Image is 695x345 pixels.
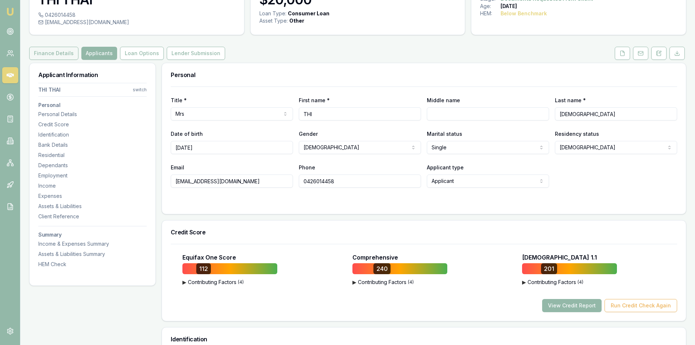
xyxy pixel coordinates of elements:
label: First name * [299,97,330,103]
label: Gender [299,131,318,137]
div: [EMAIL_ADDRESS][DOMAIN_NAME] [38,19,235,26]
p: Comprehensive [352,253,398,262]
div: Consumer Loan [288,10,329,17]
div: Identification [38,131,147,138]
div: Loan Type: [259,10,286,17]
a: Loan Options [119,47,165,60]
label: Marital status [427,131,462,137]
p: Equifax One Score [182,253,236,262]
div: Residential [38,152,147,159]
label: Phone [299,164,315,170]
span: ▶ [522,279,526,286]
div: Bank Details [38,141,147,149]
div: 0426014458 [38,11,235,19]
label: Last name * [555,97,586,103]
p: [DEMOGRAPHIC_DATA] 1.1 [522,253,597,262]
span: ▶ [352,279,356,286]
span: ▶ [182,279,186,286]
div: Expenses [38,192,147,200]
button: ▶Contributing Factors(4) [182,279,277,286]
div: [DATE] [501,3,517,10]
h3: Applicant Information [38,72,147,78]
label: Middle name [427,97,460,103]
div: switch [133,87,147,93]
h3: Personal [171,72,677,78]
div: Personal Details [38,111,147,118]
h3: Credit Score [171,229,677,235]
label: Email [171,164,184,170]
div: 201 [541,263,557,274]
h3: Summary [38,232,147,237]
label: Title * [171,97,187,103]
a: Finance Details [29,47,80,60]
div: Asset Type : [259,17,288,24]
div: HEM Check [38,261,147,268]
div: Income & Expenses Summary [38,240,147,248]
div: Assets & Liabilities Summary [38,250,147,258]
div: 240 [374,263,391,274]
div: THI THAI [38,86,61,93]
a: Lender Submission [165,47,227,60]
input: 0431 234 567 [299,175,421,188]
button: Loan Options [120,47,164,60]
div: Credit Score [38,121,147,128]
button: ▶Contributing Factors(4) [352,279,447,286]
button: Run Credit Check Again [605,299,677,312]
div: Client Reference [38,213,147,220]
div: Dependants [38,162,147,169]
label: Applicant type [427,164,464,170]
div: Income [38,182,147,189]
div: HEM: [480,10,501,17]
div: 112 [196,263,211,274]
h3: Personal [38,103,147,108]
button: View Credit Report [542,299,602,312]
span: ( 4 ) [408,279,414,285]
span: ( 4 ) [238,279,244,285]
div: Age: [480,3,501,10]
button: Finance Details [29,47,78,60]
div: Below Benchmark [501,10,547,17]
button: ▶Contributing Factors(4) [522,279,617,286]
button: Lender Submission [167,47,225,60]
label: Date of birth [171,131,203,137]
input: DD/MM/YYYY [171,141,293,154]
button: Applicants [81,47,117,60]
a: Applicants [80,47,119,60]
div: Other [289,17,304,24]
div: Assets & Liabilities [38,203,147,210]
span: ( 4 ) [578,279,583,285]
h3: Identification [171,336,677,342]
label: Residency status [555,131,599,137]
img: emu-icon-u.png [6,7,15,16]
div: Employment [38,172,147,179]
